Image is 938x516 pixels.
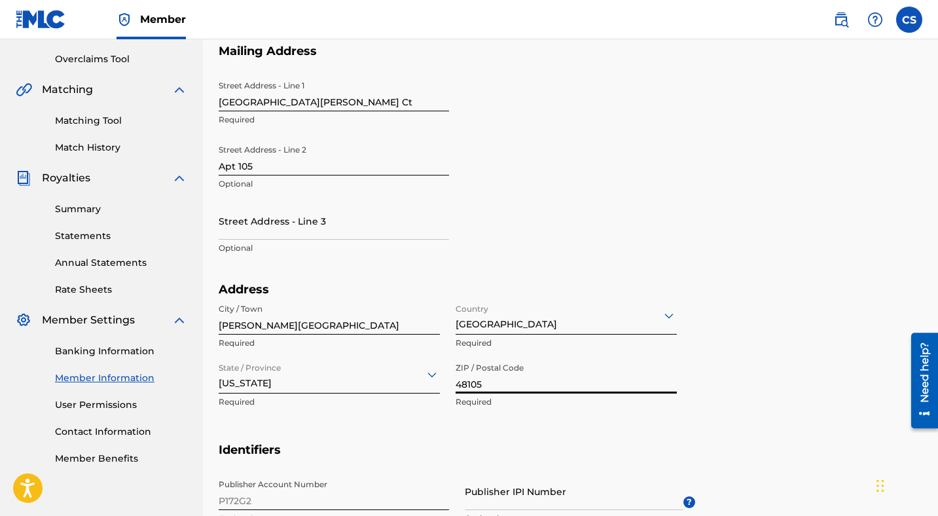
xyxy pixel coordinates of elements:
h5: Mailing Address [219,44,922,75]
span: Member Settings [42,312,135,328]
p: Required [456,337,677,349]
p: Required [456,396,677,408]
img: expand [171,312,187,328]
span: Matching [42,82,93,98]
a: Summary [55,202,187,216]
img: Royalties [16,170,31,186]
a: Contact Information [55,425,187,439]
a: Banking Information [55,344,187,358]
p: Required [219,396,440,408]
img: MLC Logo [16,10,66,29]
div: [GEOGRAPHIC_DATA] [456,299,677,331]
a: Rate Sheets [55,283,187,297]
span: ? [683,496,695,508]
img: expand [171,170,187,186]
div: Help [862,7,888,33]
img: help [867,12,883,28]
img: Top Rightsholder [117,12,132,28]
a: Public Search [828,7,854,33]
a: User Permissions [55,398,187,412]
a: Matching Tool [55,114,187,128]
a: Statements [55,229,187,243]
div: User Menu [896,7,922,33]
p: Required [219,337,440,349]
a: Member Benefits [55,452,187,466]
h5: Identifiers [219,443,922,473]
a: Member Information [55,371,187,385]
a: Overclaims Tool [55,52,187,66]
label: Country [456,295,488,315]
iframe: Chat Widget [873,453,938,516]
img: expand [171,82,187,98]
img: Matching [16,82,32,98]
label: State / Province [219,354,281,374]
iframe: Resource Center [901,328,938,433]
h5: Address [219,282,695,297]
div: Drag [876,466,884,506]
p: Optional [219,178,449,190]
div: [US_STATE] [219,358,440,390]
img: Member Settings [16,312,31,328]
span: Royalties [42,170,90,186]
a: Match History [55,141,187,155]
img: search [833,12,849,28]
p: Optional [219,242,449,254]
span: Member [140,12,186,27]
p: Required [219,114,449,126]
a: Annual Statements [55,256,187,270]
